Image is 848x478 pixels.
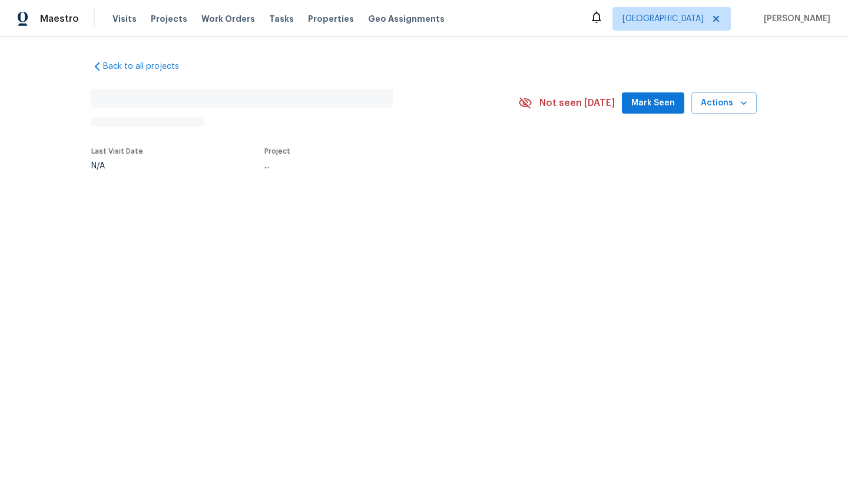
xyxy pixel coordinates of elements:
[539,97,615,109] span: Not seen [DATE]
[269,15,294,23] span: Tasks
[91,162,143,170] div: N/A
[91,148,143,155] span: Last Visit Date
[91,61,204,72] a: Back to all projects
[691,92,757,114] button: Actions
[622,13,704,25] span: [GEOGRAPHIC_DATA]
[264,148,290,155] span: Project
[201,13,255,25] span: Work Orders
[308,13,354,25] span: Properties
[631,96,675,111] span: Mark Seen
[759,13,830,25] span: [PERSON_NAME]
[368,13,445,25] span: Geo Assignments
[701,96,747,111] span: Actions
[264,162,491,170] div: ...
[40,13,79,25] span: Maestro
[112,13,137,25] span: Visits
[622,92,684,114] button: Mark Seen
[151,13,187,25] span: Projects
